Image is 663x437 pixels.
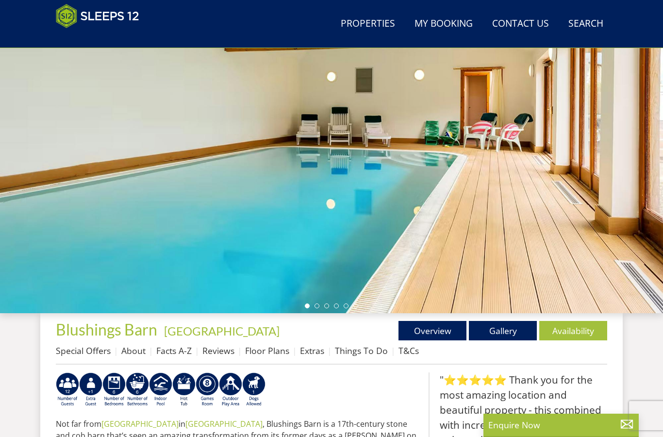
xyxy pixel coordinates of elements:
iframe: Customer reviews powered by Trustpilot [51,34,153,42]
a: [GEOGRAPHIC_DATA] [101,419,179,429]
img: AD_4nXei2dp4L7_L8OvME76Xy1PUX32_NMHbHVSts-g-ZAVb8bILrMcUKZI2vRNdEqfWP017x6NFeUMZMqnp0JYknAB97-jDN... [149,372,172,407]
span: - [160,324,280,338]
a: Properties [337,13,399,35]
a: My Booking [411,13,477,35]
a: Search [564,13,607,35]
img: Sleeps 12 [56,4,139,28]
img: AD_4nXfRzBlt2m0mIteXDhAcJCdmEApIceFt1SPvkcB48nqgTZkfMpQlDmULa47fkdYiHD0skDUgcqepViZHFLjVKS2LWHUqM... [102,372,126,407]
a: Contact Us [488,13,553,35]
a: Facts A-Z [156,345,192,356]
a: Availability [539,321,607,340]
a: Things To Do [335,345,388,356]
a: Reviews [202,345,234,356]
a: About [121,345,146,356]
a: T&Cs [398,345,419,356]
img: AD_4nXeEipi_F3q1Yj6bZlze3jEsUK6_7_3WtbLY1mWTnHN9JZSYYFCQEDZx02JbD7SocKMjZ8qjPHIa5G67Ebl9iTbBrBR15... [242,372,265,407]
p: Enquire Now [488,419,634,431]
a: [GEOGRAPHIC_DATA] [185,419,263,429]
a: Floor Plans [245,345,289,356]
img: AD_4nXfjdDqPkGBf7Vpi6H87bmAUe5GYCbodrAbU4sf37YN55BCjSXGx5ZgBV7Vb9EJZsXiNVuyAiuJUB3WVt-w9eJ0vaBcHg... [219,372,242,407]
a: Special Offers [56,345,111,356]
a: Extras [300,345,324,356]
img: AD_4nXdmwCQHKAiIjYDk_1Dhq-AxX3fyYPYaVgX942qJE-Y7he54gqc0ybrIGUg6Qr_QjHGl2FltMhH_4pZtc0qV7daYRc31h... [126,372,149,407]
img: AD_4nXdrZMsjcYNLGsKuA84hRzvIbesVCpXJ0qqnwZoX5ch9Zjv73tWe4fnFRs2gJ9dSiUubhZXckSJX_mqrZBmYExREIfryF... [196,372,219,407]
img: AD_4nXckrGRX70HZ4ysjh6ob-fWIwMZ0B394cI3fn1QdM1KgsQ_X_DbzeuFoTLdOWEJm2PpTbeL9h1Jcgc1-2wEukkBEDYkKe... [56,372,79,407]
a: Overview [398,321,466,340]
a: [GEOGRAPHIC_DATA] [164,324,280,338]
img: AD_4nXcpX5uDwed6-YChlrI2BYOgXwgg3aqYHOhRm0XfZB-YtQW2NrmeCr45vGAfVKUq4uWnc59ZmEsEzoF5o39EWARlT1ewO... [172,372,196,407]
a: Gallery [469,321,537,340]
img: AD_4nXcj8Ek7JTfbij4zfS2gPq6pnw2U8dfisN7IPNKDqe2KZ_dwngMBBATRdjVD88Mkjpk8f5mfh14NCOjkadH-2i51Pa6Ko... [79,372,102,407]
span: Blushings Barn [56,320,157,339]
a: Blushings Barn [56,320,160,339]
